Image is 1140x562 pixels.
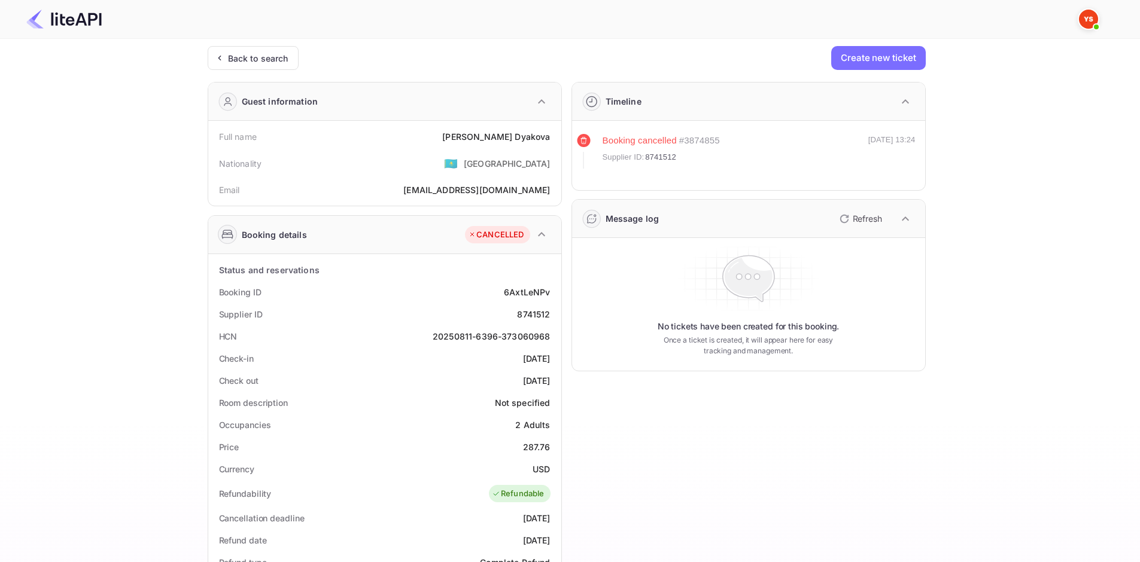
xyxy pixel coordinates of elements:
div: [DATE] [523,374,551,387]
button: Refresh [832,209,887,228]
img: LiteAPI Logo [26,10,102,29]
img: Yandex Support [1079,10,1098,29]
div: Refundability [219,487,272,500]
div: Nationality [219,157,262,170]
div: Not specified [495,396,551,409]
div: [DATE] 13:24 [868,134,916,169]
div: Email [219,184,240,196]
div: USD [533,463,550,475]
p: Refresh [853,212,882,225]
div: 6AxtLeNPv [504,286,550,298]
div: Booking ID [219,286,262,298]
div: HCN [219,330,238,343]
div: Timeline [606,95,642,108]
div: Refund date [219,534,267,546]
div: Full name [219,130,257,143]
div: Supplier ID [219,308,263,320]
div: Occupancies [219,419,271,431]
div: # 3874855 [679,134,720,148]
div: Check out [219,374,259,387]
div: [PERSON_NAME] Dyakova [442,130,550,143]
div: Status and reservations [219,264,320,276]
div: CANCELLED [468,229,524,241]
span: 8741512 [645,151,676,163]
div: Booking cancelled [603,134,677,148]
div: Room description [219,396,288,409]
span: Supplier ID: [603,151,645,163]
div: [DATE] [523,534,551,546]
div: [DATE] [523,352,551,365]
div: Message log [606,212,659,225]
div: Currency [219,463,254,475]
div: [GEOGRAPHIC_DATA] [464,157,551,170]
div: [EMAIL_ADDRESS][DOMAIN_NAME] [403,184,550,196]
div: Refundable [492,488,545,500]
span: United States [444,152,458,174]
div: Check-in [219,352,254,365]
div: 287.76 [523,441,551,453]
div: Price [219,441,239,453]
div: 2 Adults [515,419,550,431]
div: [DATE] [523,512,551,524]
button: Create new ticket [831,46,925,70]
p: Once a ticket is created, it will appear here for easy tracking and management. [654,335,843,356]
div: Cancellation deadline [219,512,305,524]
div: 20250811-6396-373060968 [433,330,550,343]
div: Booking details [242,228,307,241]
div: 8741512 [517,308,550,320]
div: Guest information [242,95,318,108]
div: Back to search [228,52,288,65]
p: No tickets have been created for this booking. [658,320,840,332]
